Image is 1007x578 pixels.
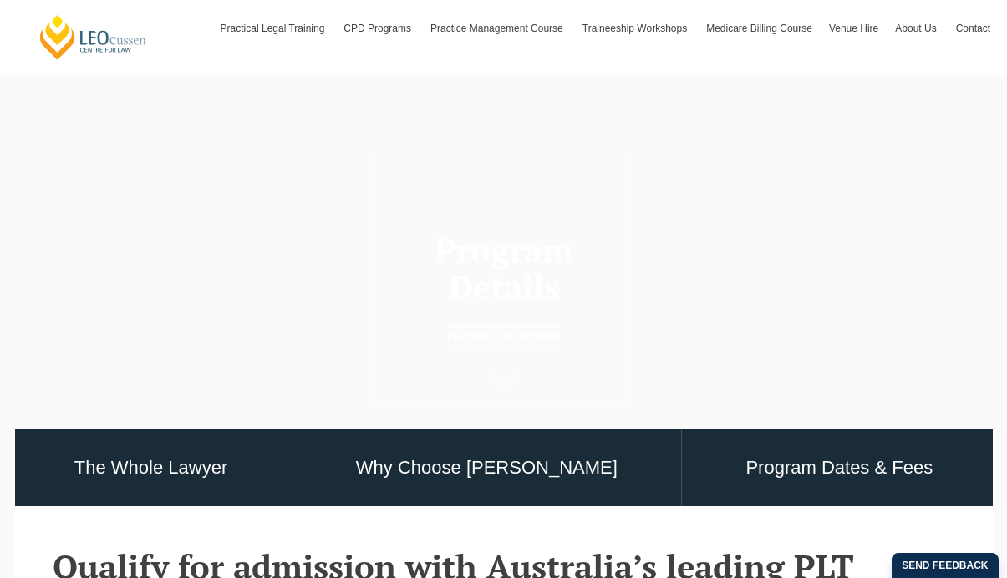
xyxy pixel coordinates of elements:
[821,4,887,53] a: Venue Hire
[948,4,999,53] a: Contact
[895,466,965,536] iframe: LiveChat chat widget
[383,231,624,305] h1: Program Details
[38,13,149,61] a: [PERSON_NAME] Centre for Law
[447,327,560,346] a: Practical Legal Training
[212,4,336,53] a: Practical Legal Training
[422,4,574,53] a: Practice Management Course
[682,429,996,507] a: Program Dates & Fees
[887,4,947,53] a: About Us
[698,4,821,53] a: Medicare Billing Course
[335,4,422,53] a: CPD Programs
[292,429,682,507] a: Why Choose [PERSON_NAME]
[574,4,698,53] a: Traineeship Workshops
[11,429,292,507] a: The Whole Lawyer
